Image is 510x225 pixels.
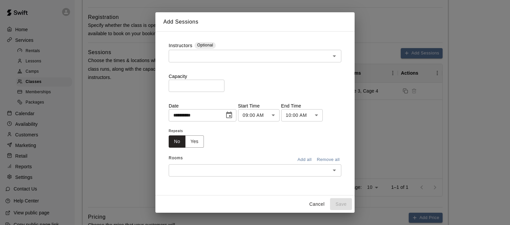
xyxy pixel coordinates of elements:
[169,135,186,148] button: No
[281,109,323,121] div: 10:00 AM
[155,12,355,32] h2: Add Sessions
[222,109,236,122] button: Choose date, selected date is Oct 9, 2025
[294,155,315,165] button: Add all
[169,135,204,148] div: outlined button group
[169,103,236,109] p: Date
[281,103,323,109] p: End Time
[185,135,204,148] button: Yes
[306,198,327,210] button: Cancel
[197,43,213,47] span: Optional
[238,103,280,109] p: Start Time
[330,166,339,175] button: Open
[169,127,209,136] span: Repeats
[330,51,339,61] button: Open
[238,109,280,121] div: 09:00 AM
[169,156,183,160] span: Rooms
[169,73,341,80] p: Capacity
[169,42,193,50] label: Instructors
[315,155,341,165] button: Remove all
